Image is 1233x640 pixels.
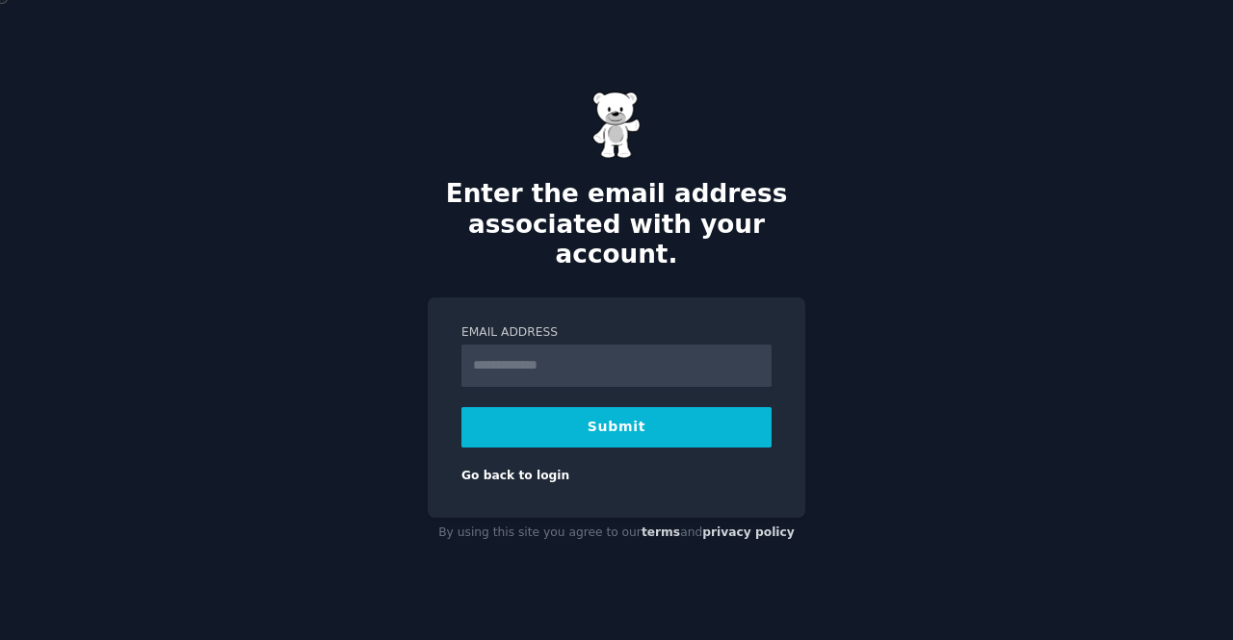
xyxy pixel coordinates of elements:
[428,179,805,270] h2: Enter the email address associated with your account.
[642,525,680,539] a: terms
[461,407,772,448] button: Submit
[428,518,805,549] div: By using this site you agree to our and
[702,525,795,539] a: privacy policy
[592,91,641,159] img: Gummy Bear
[461,469,569,482] a: Go back to login
[461,324,772,342] label: Email Address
